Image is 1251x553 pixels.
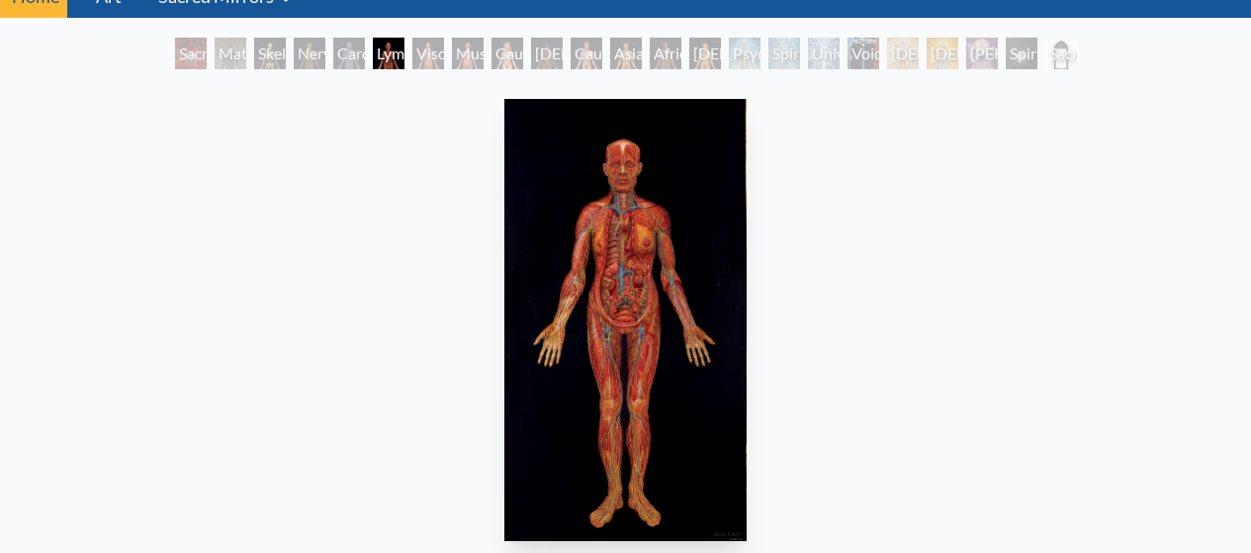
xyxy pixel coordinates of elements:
div: Void Clear Light [848,38,879,69]
img: 5-Lymphatic-System-1985-Alex-Grey-watermarked.jpg [504,99,747,541]
div: [PERSON_NAME] [966,38,998,69]
div: [DEMOGRAPHIC_DATA] [887,38,919,69]
div: Skeletal System [254,38,286,69]
div: Nervous System [294,38,325,69]
div: Caucasian Woman [491,38,523,69]
div: [DEMOGRAPHIC_DATA] [927,38,958,69]
div: Material World [215,38,246,69]
div: [DEMOGRAPHIC_DATA] Woman [689,38,721,69]
div: Psychic Energy System [729,38,760,69]
div: [DEMOGRAPHIC_DATA] Woman [531,38,563,69]
div: Muscle System [452,38,484,69]
div: Spiritual Energy System [768,38,800,69]
div: Sacred Mirrors Frame [1045,38,1077,69]
div: Viscera [412,38,444,69]
div: Lymphatic System [373,38,404,69]
div: Sacred Mirrors Room, Entheon [175,38,207,69]
div: African Man [650,38,681,69]
div: Cardiovascular System [333,38,365,69]
div: Asian Man [610,38,642,69]
div: Universal Mind Lattice [808,38,840,69]
div: Caucasian Man [571,38,602,69]
div: Spiritual World [1006,38,1037,69]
